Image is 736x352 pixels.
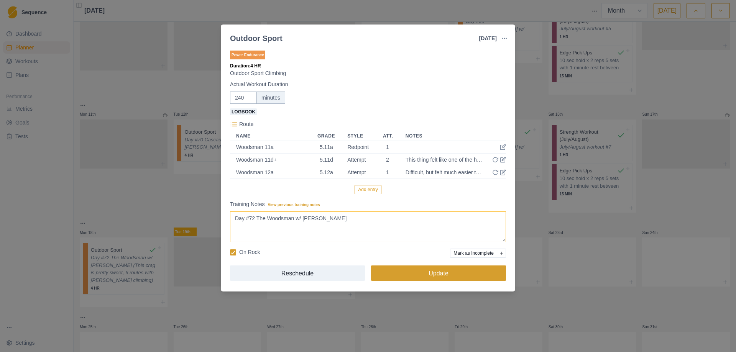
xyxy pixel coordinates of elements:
[236,144,304,150] div: Woodsman 11a
[230,33,283,44] div: Outdoor Sport
[230,211,506,242] textarea: Day #72 The Woodsman w/ [PERSON_NAME] (This crag is pretty sweet, 6 routes with [PERSON_NAME] cli...
[239,120,253,128] p: Route
[230,131,311,141] th: Name
[371,265,506,281] button: Update
[317,169,335,175] div: 5.12a
[377,141,399,154] td: 1
[450,249,497,258] button: Mark as Incomplete
[311,141,341,154] td: 5.11a
[230,141,311,154] td: Woodsman 11a
[317,133,335,139] div: Grade
[236,169,304,175] div: Woodsman 12a
[311,154,341,166] td: 5.11d
[377,166,399,179] td: 1
[383,157,393,163] div: 2
[230,154,311,166] td: Woodsman 11d+
[383,169,393,175] div: 1
[239,248,260,256] p: On Rock
[347,144,371,150] div: Redpoint
[230,265,365,281] button: Reschedule
[406,169,483,175] div: Difficult, but felt much easier than Woodsman 11d
[311,166,341,179] td: 5.12a
[230,62,506,69] p: Duration: 4 HR
[399,166,491,179] td: Difficult, but felt much easier than Woodsman 11d
[347,169,371,175] div: Attempt
[341,154,377,166] td: Attempt
[383,144,393,150] div: 1
[230,108,257,115] span: Logbook
[479,34,497,43] p: [DATE]
[230,80,501,88] label: Actual Workout Duration
[230,69,506,77] p: Outdoor Sport Climbing
[377,154,399,166] td: 2
[236,157,304,163] div: Woodsman 11d+
[341,166,377,179] td: Attempt
[355,185,381,194] button: Add entry
[399,131,491,141] th: Notes
[256,92,285,104] div: minutes
[268,203,320,207] span: View previous training notes
[230,166,311,179] td: Woodsman 12a
[317,157,335,163] div: 5.11d
[230,51,265,59] p: Power Endurance
[317,144,335,150] div: 5.11a
[347,157,371,163] div: Attempt
[406,157,483,163] div: This thing felt like one of the hardest 11+ routes I have tried.
[497,249,506,258] button: Add reason
[383,133,393,139] div: Att.
[341,141,377,154] td: Redpoint
[230,200,501,208] label: Training Notes
[341,131,377,141] th: Style
[399,154,491,166] td: This thing felt like one of the hardest 11+ routes I have tried.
